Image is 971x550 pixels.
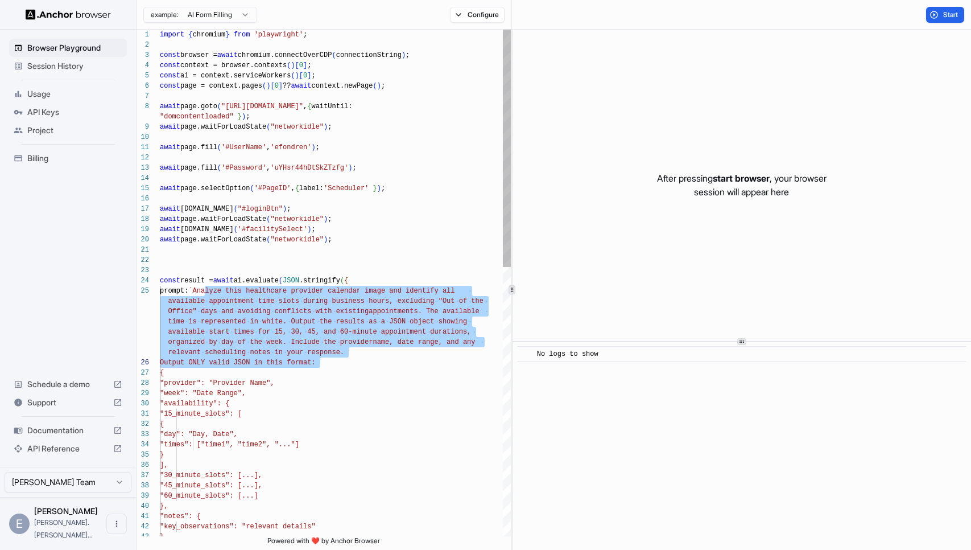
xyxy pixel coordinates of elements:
span: "networkidle" [270,123,324,131]
span: [ [299,72,303,80]
span: ) [348,164,352,172]
div: 42 [137,522,149,532]
span: const [160,51,180,59]
span: ) [377,82,381,90]
span: ( [217,143,221,151]
span: Usage [27,88,122,100]
div: 5 [137,71,149,81]
div: 32 [137,419,149,429]
span: "provider": "Provider Name", [160,379,275,387]
span: e appointment durations, [373,328,471,336]
span: , [291,184,295,192]
span: ; [328,215,332,223]
span: .stringify [299,277,340,285]
span: } [160,451,164,459]
span: await [213,277,234,285]
span: ( [217,164,221,172]
span: ( [234,225,238,233]
span: const [160,277,180,285]
span: ) [324,236,328,244]
span: "30_minute_slots": [...], [160,471,262,479]
span: ; [246,113,250,121]
div: 28 [137,378,149,388]
span: waitUntil: [311,102,352,110]
span: await [160,143,180,151]
div: 34 [137,440,149,450]
span: [DOMAIN_NAME] [180,205,234,213]
span: Project [27,125,122,136]
span: const [160,61,180,69]
span: ; [328,236,332,244]
div: 23 [137,265,149,276]
span: ( [266,215,270,223]
span: ( [279,277,283,285]
span: ( [262,82,266,90]
span: "times": ["time1", "time2", "..."] [160,441,299,449]
div: 13 [137,163,149,173]
span: API Keys [27,106,122,118]
span: ; [381,184,385,192]
span: Output ONLY valid JSON in this format: [160,359,316,367]
span: page.fill [180,164,217,172]
span: } [225,31,229,39]
span: 'efondren' [270,143,311,151]
span: } [160,533,164,541]
span: ) [324,215,328,223]
span: , [266,164,270,172]
span: await [160,102,180,110]
div: 9 [137,122,149,132]
div: 43 [137,532,149,542]
div: 17 [137,204,149,214]
span: await [160,184,180,192]
span: ( [291,72,295,80]
span: time is represented in white. Output the results a [168,318,373,326]
span: ) [324,123,328,131]
span: ( [234,205,238,213]
span: page.goto [180,102,217,110]
span: '#UserName' [221,143,266,151]
div: 31 [137,409,149,419]
span: await [160,236,180,244]
div: Usage [9,85,127,103]
span: import [160,31,184,39]
div: E [9,514,30,534]
div: Project [9,121,127,139]
span: "60_minute_slots": [...] [160,492,258,500]
span: ; [316,143,320,151]
span: context.newPage [311,82,373,90]
div: 38 [137,481,149,491]
span: { [160,420,164,428]
span: ) [291,61,295,69]
div: 39 [137,491,149,501]
span: ( [217,102,221,110]
span: } [373,184,377,192]
span: ( [373,82,377,90]
span: { [188,31,192,39]
span: ; [311,225,315,233]
span: API Reference [27,443,109,454]
span: ) [311,143,315,151]
span: chromium [193,31,226,39]
div: 18 [137,214,149,224]
span: await [160,123,180,131]
div: 15 [137,183,149,194]
div: Browser Playground [9,39,127,57]
button: Configure [450,7,505,23]
span: page.waitForLoadState [180,123,266,131]
span: "key_observations": "relevant details" [160,523,316,531]
span: { [344,277,348,285]
div: 21 [137,245,149,255]
span: 0 [299,61,303,69]
span: "availability": { [160,400,229,408]
span: "45_minute_slots": [...], [160,482,262,490]
span: page.waitForLoadState [180,215,266,223]
span: "#loginBtn" [238,205,283,213]
span: ], [160,461,168,469]
span: "domcontentloaded" [160,113,234,121]
div: 29 [137,388,149,399]
span: organized by day of the week. Include the provider [168,338,373,346]
div: Schedule a demo [9,375,127,393]
span: page.selectOption [180,184,250,192]
span: ; [307,61,311,69]
span: }, [160,502,168,510]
